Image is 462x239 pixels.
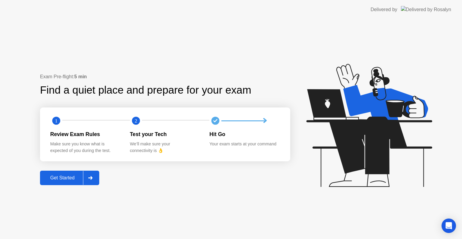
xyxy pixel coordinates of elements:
[209,130,279,138] div: Hit Go
[74,74,87,79] b: 5 min
[42,175,83,181] div: Get Started
[130,141,200,154] div: We’ll make sure your connectivity is 👌
[130,130,200,138] div: Test your Tech
[442,219,456,233] div: Open Intercom Messenger
[371,6,397,13] div: Delivered by
[50,141,120,154] div: Make sure you know what is expected of you during the test.
[40,82,252,98] div: Find a quiet place and prepare for your exam
[50,130,120,138] div: Review Exam Rules
[40,73,290,80] div: Exam Pre-flight:
[401,6,451,13] img: Delivered by Rosalyn
[135,118,137,124] text: 2
[55,118,57,124] text: 1
[209,141,279,147] div: Your exam starts at your command
[40,171,99,185] button: Get Started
